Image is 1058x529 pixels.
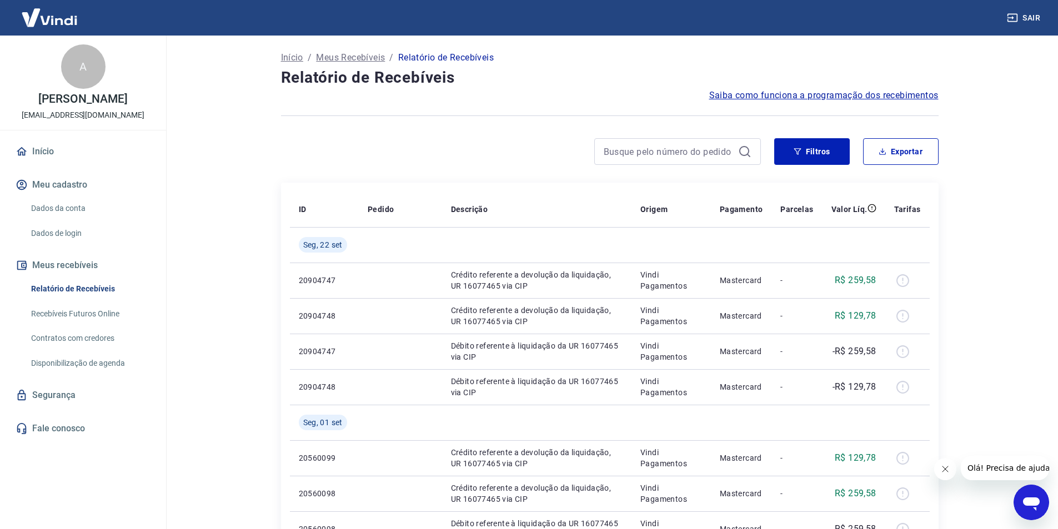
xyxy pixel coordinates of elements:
[451,204,488,215] p: Descrição
[27,278,153,300] a: Relatório de Recebíveis
[961,456,1049,480] iframe: Mensagem da empresa
[604,143,734,160] input: Busque pelo número do pedido
[299,275,350,286] p: 20904747
[451,305,623,327] p: Crédito referente a devolução da liquidação, UR 16077465 via CIP
[1014,485,1049,520] iframe: Botão para abrir a janela de mensagens
[27,352,153,375] a: Disponibilização de agenda
[720,452,763,463] p: Mastercard
[368,204,394,215] p: Pedido
[38,93,127,105] p: [PERSON_NAME]
[1005,8,1045,28] button: Sair
[835,487,876,500] p: R$ 259,58
[299,452,350,463] p: 20560099
[640,447,702,469] p: Vindi Pagamentos
[299,310,350,321] p: 20904748
[640,340,702,362] p: Vindi Pagamentos
[720,381,763,392] p: Mastercard
[7,8,93,17] span: Olá! Precisa de ajuda?
[299,488,350,499] p: 20560098
[451,447,623,469] p: Crédito referente a devolução da liquidação, UR 16077465 via CIP
[720,488,763,499] p: Mastercard
[863,138,939,165] button: Exportar
[831,204,868,215] p: Valor Líq.
[720,275,763,286] p: Mastercard
[833,380,876,394] p: -R$ 129,78
[299,204,307,215] p: ID
[934,458,956,480] iframe: Fechar mensagem
[833,345,876,358] p: -R$ 259,58
[299,346,350,357] p: 20904747
[13,139,153,164] a: Início
[451,376,623,398] p: Débito referente à liquidação da UR 16077465 via CIP
[27,327,153,350] a: Contratos com credores
[61,44,106,89] div: A
[451,482,623,505] p: Crédito referente a devolução da liquidação, UR 16077465 via CIP
[780,310,813,321] p: -
[27,303,153,325] a: Recebíveis Futuros Online
[640,482,702,505] p: Vindi Pagamentos
[281,51,303,64] a: Início
[709,89,939,102] a: Saiba como funciona a programação dos recebimentos
[13,1,86,34] img: Vindi
[389,51,393,64] p: /
[780,204,813,215] p: Parcelas
[780,452,813,463] p: -
[835,274,876,287] p: R$ 259,58
[720,310,763,321] p: Mastercard
[780,488,813,499] p: -
[303,239,343,250] span: Seg, 22 set
[13,383,153,407] a: Segurança
[780,381,813,392] p: -
[640,305,702,327] p: Vindi Pagamentos
[299,381,350,392] p: 20904748
[398,51,494,64] p: Relatório de Recebíveis
[303,417,343,428] span: Seg, 01 set
[316,51,385,64] a: Meus Recebíveis
[720,204,763,215] p: Pagamento
[281,67,939,89] h4: Relatório de Recebíveis
[720,346,763,357] p: Mastercard
[451,340,623,362] p: Débito referente à liquidação da UR 16077465 via CIP
[640,269,702,291] p: Vindi Pagamentos
[640,204,668,215] p: Origem
[451,269,623,291] p: Crédito referente a devolução da liquidação, UR 16077465 via CIP
[308,51,312,64] p: /
[13,253,153,278] button: Meus recebíveis
[774,138,850,165] button: Filtros
[780,346,813,357] p: -
[835,309,876,323] p: R$ 129,78
[22,109,144,121] p: [EMAIL_ADDRESS][DOMAIN_NAME]
[894,204,921,215] p: Tarifas
[780,275,813,286] p: -
[13,173,153,197] button: Meu cadastro
[640,376,702,398] p: Vindi Pagamentos
[835,451,876,465] p: R$ 129,78
[27,197,153,220] a: Dados da conta
[13,416,153,441] a: Fale conosco
[27,222,153,245] a: Dados de login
